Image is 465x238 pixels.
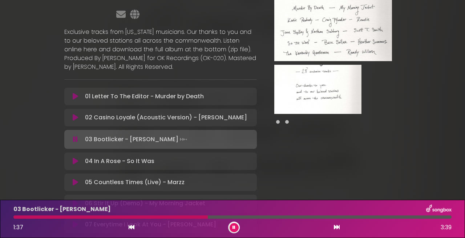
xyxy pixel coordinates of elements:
p: 06 Stir It Up (Demo) - My Morning Jacket [85,199,205,208]
img: songbox-logo-white.png [426,205,452,214]
img: VTNrOFRoSLGAMNB5FI85 [274,65,361,114]
p: 03 Bootlicker - [PERSON_NAME] [13,205,111,214]
span: 1:37 [13,223,23,231]
span: 3:39 [441,223,452,232]
p: 02 Casino Loyale (Acoustic Version) - [PERSON_NAME] [85,113,247,122]
p: 05 Countless Times (Live) - Marzz [85,178,185,187]
p: 04 In A Rose - So It Was [85,157,154,166]
p: Exclusive tracks from [US_STATE] musicians. Our thanks to you and to our beloved stations all acr... [64,28,257,71]
p: 03 Bootlicker - [PERSON_NAME] [85,134,189,144]
img: waveform4.gif [178,134,189,144]
p: 01 Letter To The Editor - Murder by Death [85,92,204,101]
